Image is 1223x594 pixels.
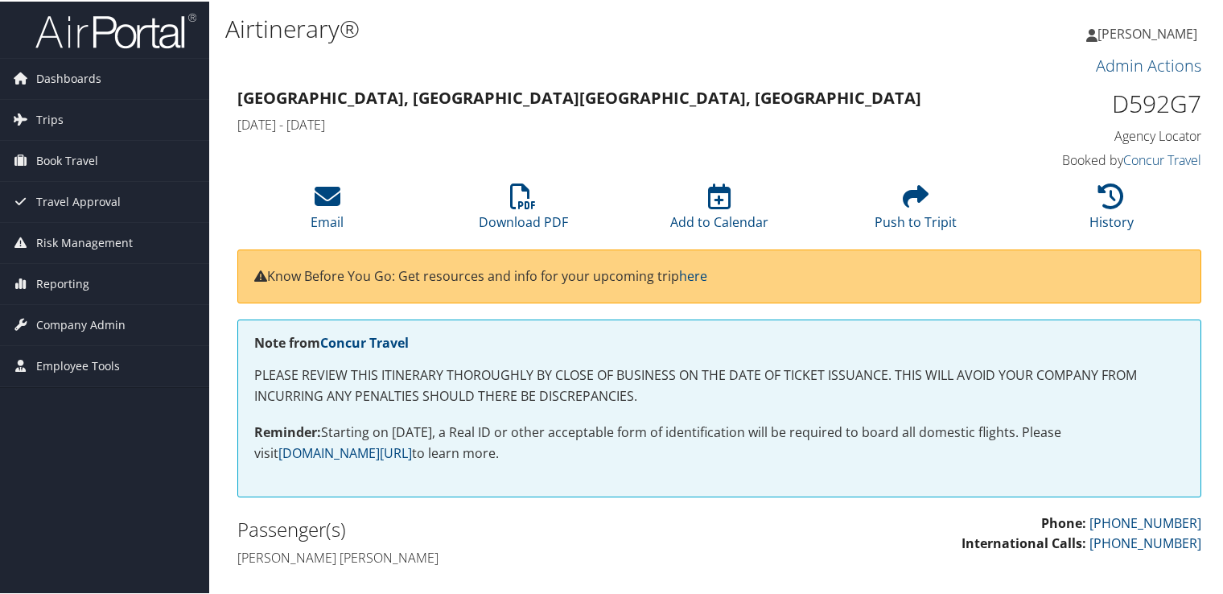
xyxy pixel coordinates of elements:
span: Dashboards [36,57,101,97]
span: Reporting [36,262,89,303]
strong: Reminder: [254,422,321,439]
h4: Agency Locator [978,126,1201,143]
strong: Note from [254,332,409,350]
span: Travel Approval [36,180,121,221]
img: airportal-logo.png [35,10,196,48]
span: Company Admin [36,303,126,344]
a: Push to Tripit [875,191,957,229]
span: Trips [36,98,64,138]
p: Know Before You Go: Get resources and info for your upcoming trip [254,265,1184,286]
a: Add to Calendar [670,191,768,229]
h4: [PERSON_NAME] [PERSON_NAME] [237,547,707,565]
p: PLEASE REVIEW THIS ITINERARY THOROUGHLY BY CLOSE OF BUSINESS ON THE DATE OF TICKET ISSUANCE. THIS... [254,364,1184,405]
h1: D592G7 [978,85,1201,119]
a: [PHONE_NUMBER] [1089,513,1201,530]
strong: Phone: [1041,513,1086,530]
a: Concur Travel [1123,150,1201,167]
a: [PHONE_NUMBER] [1089,533,1201,551]
a: Download PDF [479,191,568,229]
a: [DOMAIN_NAME][URL] [278,443,412,460]
a: [PERSON_NAME] [1086,8,1213,56]
span: Book Travel [36,139,98,179]
h4: [DATE] - [DATE] [237,114,954,132]
strong: International Calls: [962,533,1086,551]
span: [PERSON_NAME] [1097,23,1197,41]
p: Starting on [DATE], a Real ID or other acceptable form of identification will be required to boar... [254,421,1184,462]
strong: [GEOGRAPHIC_DATA], [GEOGRAPHIC_DATA] [GEOGRAPHIC_DATA], [GEOGRAPHIC_DATA] [237,85,921,107]
span: Risk Management [36,221,133,262]
h2: Passenger(s) [237,514,707,542]
a: here [679,266,707,283]
h4: Booked by [978,150,1201,167]
a: Admin Actions [1096,53,1201,75]
h1: Airtinerary® [225,10,884,44]
a: History [1089,191,1134,229]
a: Email [311,191,344,229]
span: Employee Tools [36,344,120,385]
a: Concur Travel [320,332,409,350]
